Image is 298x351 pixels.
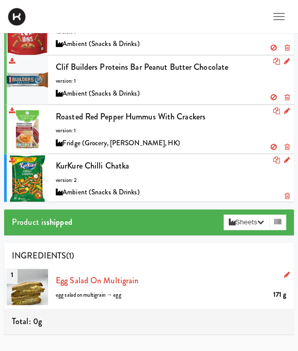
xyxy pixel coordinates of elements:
div: Fridge (Grocery, [PERSON_NAME], HK) [56,137,286,150]
li: 1Egg Salad on Multigrain171 gegg salad on multigrain → egg [4,269,294,305]
span: 1 [7,266,18,284]
span: version: 1 [56,127,76,134]
span: Product is [12,216,72,228]
div: Ambient (Snacks & Drinks) [56,186,286,199]
span: INGREDIENTS [12,250,66,262]
div: Ambient (Snacks & Drinks) [56,38,286,51]
span: version: 1 [56,28,76,36]
span: version: 2 [56,176,77,184]
div: Ambient (Snacks & Drinks) [56,87,286,100]
span: Total: 0g [12,315,42,327]
span: (1) [66,250,74,262]
button: Sheets [224,215,269,230]
div: 171 g [273,288,287,301]
span: Roasted Red Pepper Hummus with Crackers [56,111,206,123]
span: Clif Builders proteins Bar Peanut Butter Chocolate [56,61,228,73]
li: Roasted Red Pepper Hummus with Crackersversion: 1Fridge (Grocery, [PERSON_NAME], HK) [4,105,294,155]
span: version: 1 [56,77,76,85]
span: KurKure Chilli Chatka [56,160,129,172]
li: Clif Builders proteins Bar Peanut Butter Chocolateversion: 1Ambient (Snacks & Drinks) [4,55,294,105]
b: shipped [46,216,72,228]
a: Egg Salad on Multigrain [56,274,138,286]
img: Micromart [8,8,26,26]
li: KurKure Chilli Chatkaversion: 2Ambient (Snacks & Drinks) [4,154,294,204]
span: egg salad on multigrain → egg [56,291,121,299]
